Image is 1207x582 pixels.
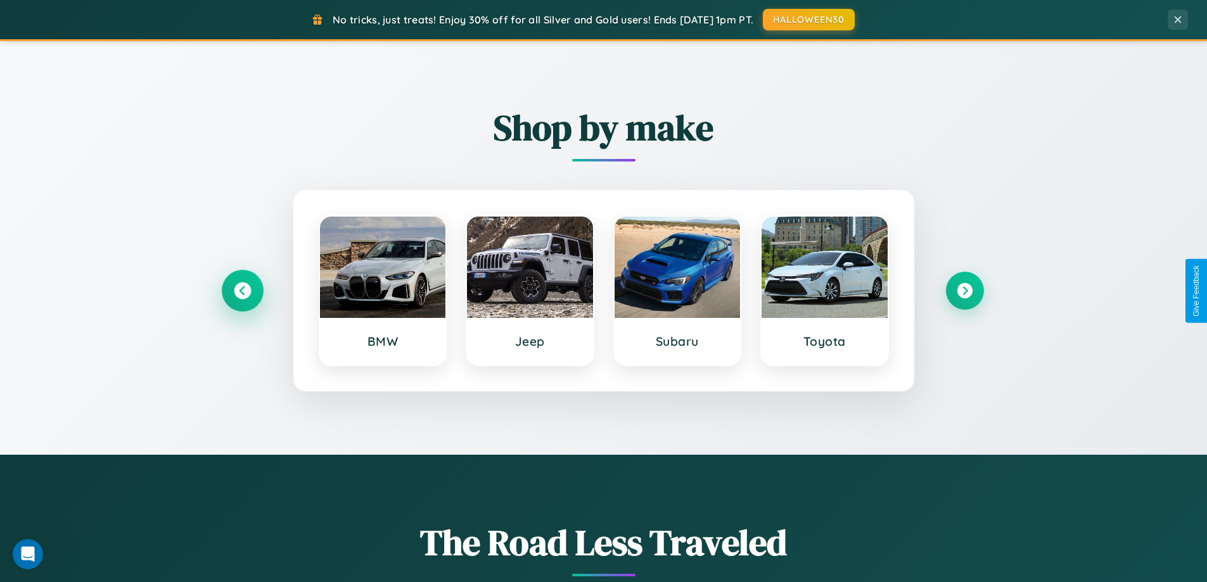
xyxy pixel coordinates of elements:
[13,539,43,569] iframe: Intercom live chat
[224,518,984,567] h1: The Road Less Traveled
[480,334,580,349] h3: Jeep
[333,13,753,26] span: No tricks, just treats! Enjoy 30% off for all Silver and Gold users! Ends [DATE] 1pm PT.
[763,9,855,30] button: HALLOWEEN30
[627,334,728,349] h3: Subaru
[333,334,433,349] h3: BMW
[1192,265,1201,317] div: Give Feedback
[224,103,984,152] h2: Shop by make
[774,334,875,349] h3: Toyota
